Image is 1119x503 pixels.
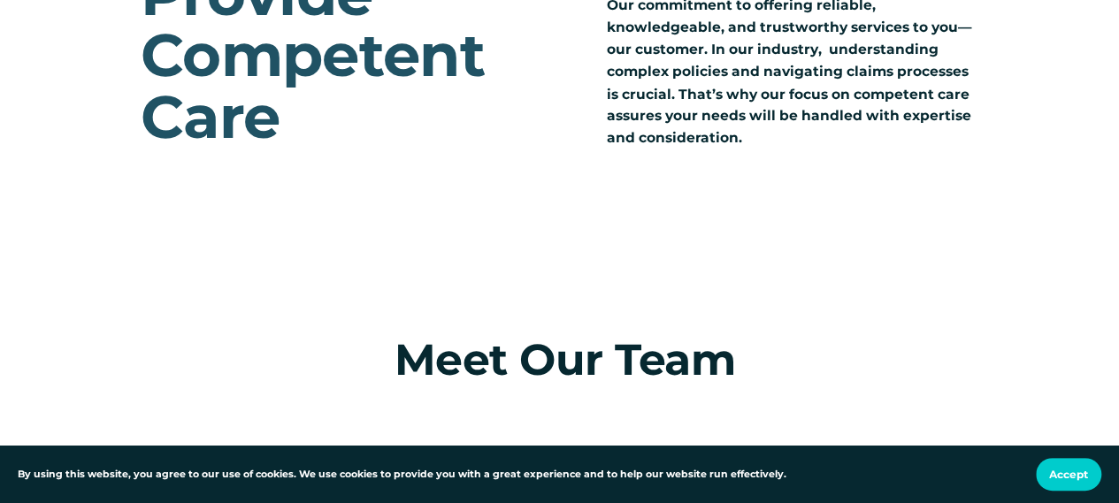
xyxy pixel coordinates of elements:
p: By using this website, you agree to our use of cookies. We use cookies to provide you with a grea... [18,467,786,483]
span: Meet Our Team [394,332,735,385]
button: Accept [1036,458,1101,491]
span: Accept [1049,468,1088,481]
